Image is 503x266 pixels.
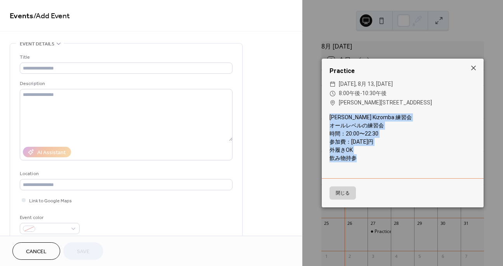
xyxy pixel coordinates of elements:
[322,66,484,76] div: Practice
[20,53,231,61] div: Title
[339,90,360,96] span: 8:00午後
[20,214,78,222] div: Event color
[12,242,60,260] button: Cancel
[360,90,362,96] span: -
[20,170,231,178] div: Location
[33,9,70,24] span: / Add Event
[330,89,336,98] div: ​
[330,80,336,89] div: ​
[339,80,393,89] span: [DATE], 8月 13, [DATE]
[330,98,336,108] div: ​
[339,98,432,108] span: [PERSON_NAME][STREET_ADDRESS]
[322,113,484,170] div: [PERSON_NAME] Kizomba 練習会 オールレベルの練習会 時間：20:00〜22:30 参加費：[DATE]円 外履きOK 飲み物持参
[330,186,356,200] button: 閉じる
[20,40,54,48] span: Event details
[29,197,72,205] span: Link to Google Maps
[20,80,231,88] div: Description
[362,90,387,96] span: 10:30午後
[26,248,47,256] span: Cancel
[10,9,33,24] a: Events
